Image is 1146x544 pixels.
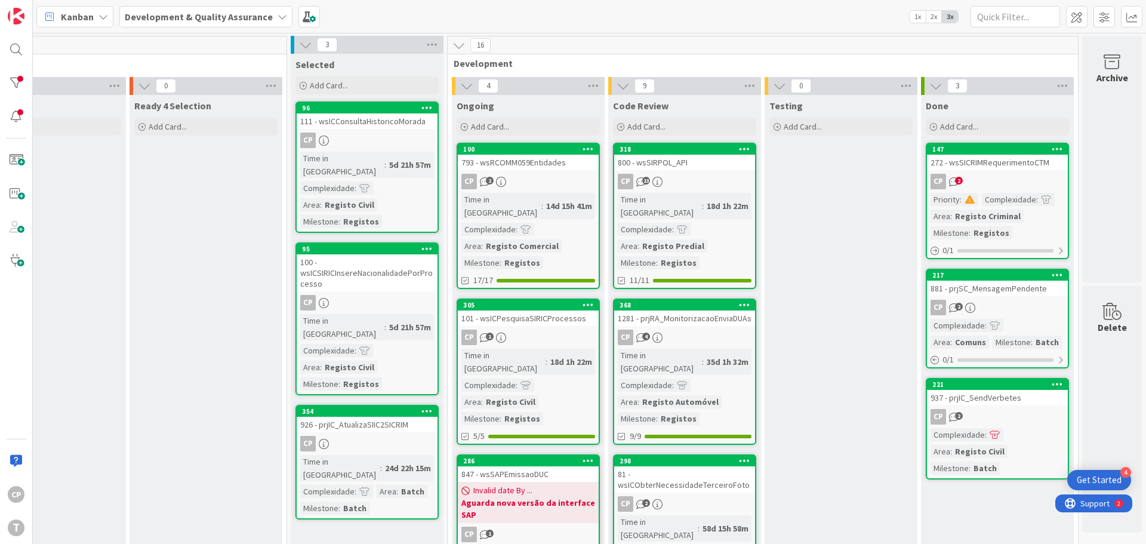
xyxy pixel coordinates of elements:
[300,295,316,311] div: CP
[471,121,509,132] span: Add Card...
[950,336,952,349] span: :
[656,412,658,425] span: :
[338,502,340,515] span: :
[125,11,273,23] b: Development & Quality Assurance
[340,377,382,391] div: Registos
[134,100,211,112] span: Ready 4 Selection
[384,321,386,334] span: :
[952,445,1008,458] div: Registo Civil
[927,270,1068,281] div: 217
[458,144,599,170] div: 100793 - wsRCOMM059Entidades
[927,379,1068,390] div: 221
[297,295,438,311] div: CP
[618,395,637,408] div: Area
[300,314,384,340] div: Time in [GEOGRAPHIC_DATA]
[1036,193,1038,206] span: :
[931,428,985,441] div: Complexidade
[461,379,516,392] div: Complexidade
[300,436,316,451] div: CP
[486,177,494,185] span: 2
[614,300,755,311] div: 368
[547,355,595,368] div: 18d 1h 22m
[461,412,500,425] div: Milestone
[931,300,946,315] div: CP
[971,226,1012,239] div: Registos
[971,462,1000,475] div: Batch
[320,198,322,211] span: :
[932,380,1068,389] div: 221
[543,199,595,213] div: 14d 15h 41m
[300,344,355,357] div: Complexidade
[8,486,24,503] div: CP
[971,6,1060,27] input: Quick Filter...
[458,330,599,345] div: CP
[295,242,439,395] a: 95100 - wsICSIRICInsereNacionalidadePorProcessoCPTime in [GEOGRAPHIC_DATA]:5d 21h 57mComplexidade...
[931,336,950,349] div: Area
[613,100,668,112] span: Code Review
[927,409,1068,425] div: CP
[297,406,438,432] div: 354926 - prjIC_AtualizaSIIC2SICRIM
[463,145,599,153] div: 100
[458,311,599,326] div: 101 - wsICPesquisaSIRICProcessos
[969,462,971,475] span: :
[297,103,438,129] div: 96111 - wsICConsultaHistoricoMorada
[478,79,498,93] span: 4
[516,223,517,236] span: :
[637,395,639,408] span: :
[156,79,176,93] span: 0
[458,300,599,311] div: 305
[618,515,698,542] div: Time in [GEOGRAPHIC_DATA]
[300,215,338,228] div: Milestone
[927,243,1068,258] div: 0/1
[481,395,483,408] span: :
[473,484,532,497] span: Invalid date By ...
[486,530,494,537] span: 1
[1098,320,1127,334] div: Delete
[639,395,722,408] div: Registo Automóvel
[457,100,494,112] span: Ongoing
[386,158,434,171] div: 5d 21h 57m
[461,239,481,253] div: Area
[302,245,438,253] div: 95
[618,256,656,269] div: Milestone
[322,198,377,211] div: Registo Civil
[483,239,562,253] div: Registo Comercial
[955,303,963,311] span: 2
[634,79,655,93] span: 9
[947,79,968,93] span: 3
[300,152,384,178] div: Time in [GEOGRAPHIC_DATA]
[950,210,952,223] span: :
[931,210,950,223] div: Area
[25,2,54,16] span: Support
[463,301,599,309] div: 305
[300,361,320,374] div: Area
[982,193,1036,206] div: Complexidade
[614,311,755,326] div: 1281 - prjRA_MonitorizacaoEnviaDUAs
[618,174,633,189] div: CP
[320,361,322,374] span: :
[355,485,356,498] span: :
[300,182,355,195] div: Complexidade
[969,226,971,239] span: :
[384,158,386,171] span: :
[926,143,1069,259] a: 147272 - wsSICRIMRequerimentoCTMCPPriority:Complexidade:Area:Registo CriminalMilestone:Registos0/1
[454,57,1063,69] span: Development
[396,485,398,498] span: :
[300,485,355,498] div: Complexidade
[149,121,187,132] span: Add Card...
[931,445,950,458] div: Area
[985,428,987,441] span: :
[300,377,338,391] div: Milestone
[658,412,700,425] div: Registos
[926,378,1069,480] a: 221937 - prjIC_SendVerbetesCPComplexidade:Area:Registo CivilMilestone:Batch
[458,456,599,482] div: 286847 - wsSAPEmissaoDUC
[613,143,756,289] a: 318800 - wsSIRPOL_APICPTime in [GEOGRAPHIC_DATA]:18d 1h 22mComplexidade:Area:Registo PredialMiles...
[380,462,382,475] span: :
[931,193,960,206] div: Priority
[500,256,501,269] span: :
[546,355,547,368] span: :
[398,485,427,498] div: Batch
[614,466,755,493] div: 81 - wsICObterNecessidadeTerceiroFoto
[614,144,755,170] div: 318800 - wsSIRPOL_API
[461,223,516,236] div: Complexidade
